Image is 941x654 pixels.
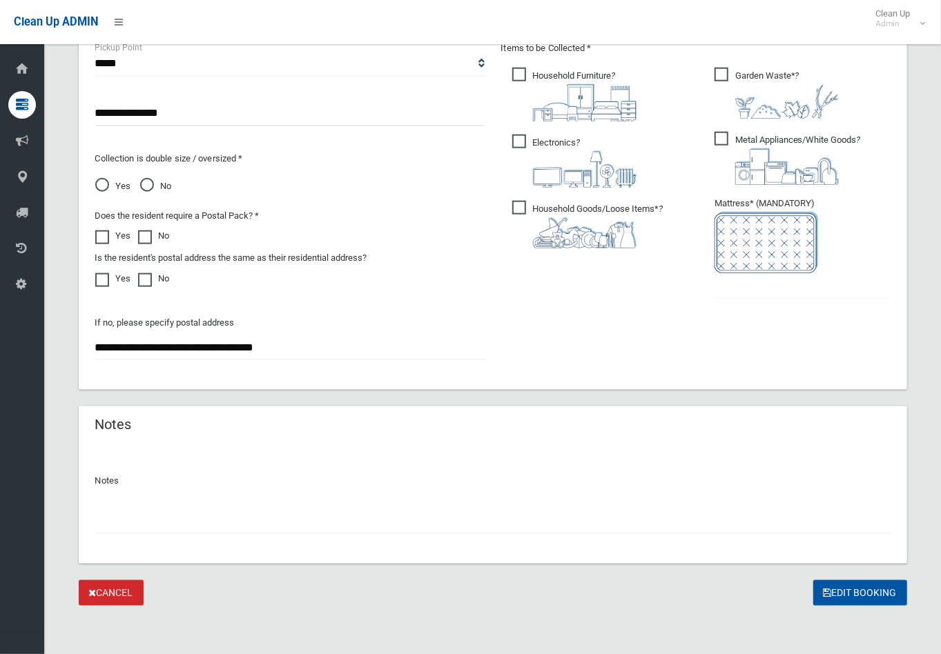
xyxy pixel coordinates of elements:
label: Does the resident require a Postal Pack? * [95,208,260,224]
i: ? [735,70,839,119]
a: Cancel [79,580,144,606]
span: Clean Up ADMIN [14,15,98,28]
button: Edit Booking [813,580,907,606]
p: Notes [95,473,891,489]
span: Clean Up [869,8,924,29]
img: 36c1b0289cb1767239cdd3de9e694f19.png [735,148,839,185]
label: No [138,228,170,244]
p: Collection is double size / oversized * [95,150,485,167]
span: No [140,178,172,195]
label: Yes [95,228,131,244]
label: If no, please specify postal address [95,315,235,331]
span: Garden Waste* [715,68,839,119]
i: ? [533,204,663,248]
small: Admin [875,19,910,29]
img: 394712a680b73dbc3d2a6a3a7ffe5a07.png [533,151,637,188]
img: aa9efdbe659d29b613fca23ba79d85cb.png [533,84,637,121]
img: e7408bece873d2c1783593a074e5cb2f.png [715,212,818,273]
img: 4fd8a5c772b2c999c83690221e5242e0.png [735,84,839,119]
label: No [138,270,170,287]
span: Mattress* (MANDATORY) [715,198,891,273]
header: Notes [79,411,148,438]
label: Is the resident's postal address the same as their residential address? [95,250,367,266]
span: Household Furniture [512,68,637,121]
i: ? [735,135,861,185]
img: b13cc3517677393f34c0a387616ef184.png [533,217,637,248]
span: Household Goods/Loose Items* [512,201,663,248]
i: ? [533,137,637,188]
i: ? [533,70,637,121]
span: Metal Appliances/White Goods [715,132,861,185]
span: Yes [95,178,131,195]
p: Items to be Collected * [501,40,891,57]
label: Yes [95,270,131,287]
span: Electronics [512,135,637,188]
